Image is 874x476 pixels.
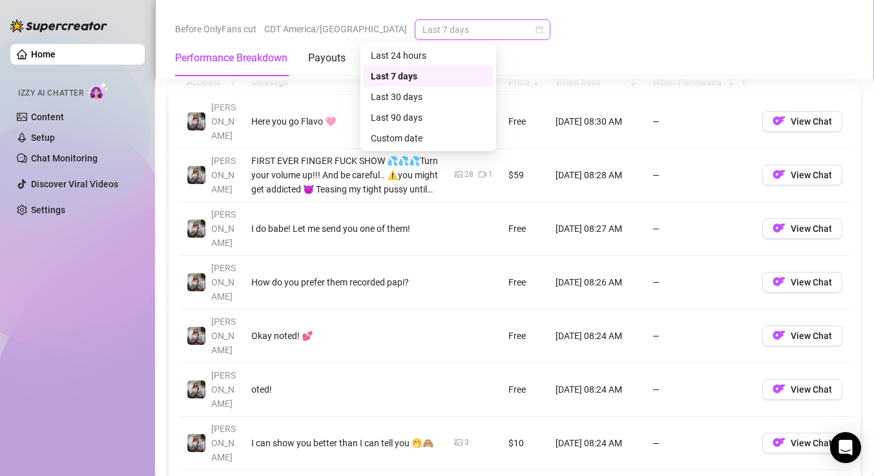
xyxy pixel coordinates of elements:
div: Last 24 hours [371,48,486,63]
span: [PERSON_NAME] [211,424,236,462]
span: When Purchased [652,75,725,89]
td: Free [501,363,548,417]
div: Last 30 days [371,90,486,104]
div: 28 [464,169,473,181]
button: OFView Chat [762,379,842,400]
div: I do babe! Let me send you one of them! [251,222,439,236]
td: $10 [501,417,548,470]
td: Free [501,309,548,363]
td: [DATE] 08:24 AM [548,309,645,363]
span: Before OnlyFans cut [175,19,256,39]
button: OFView Chat [762,218,842,239]
span: When Sent [556,75,627,89]
img: OF [773,329,786,342]
span: View Chat [791,116,832,127]
th: Message [244,70,447,95]
th: Price [501,70,548,95]
span: Price [508,75,530,89]
span: filter [229,78,237,86]
a: OFView Chat [762,280,842,290]
th: When Sent [548,70,645,95]
td: Free [501,202,548,256]
a: Setup [31,132,55,143]
div: Last 24 hours [363,45,494,66]
span: View Chat [791,384,832,395]
span: video-camera [479,171,486,178]
img: ANDREA [187,380,205,398]
button: OFView Chat [762,111,842,132]
div: How do you prefer them recorded papi? [251,275,439,289]
span: CDT America/[GEOGRAPHIC_DATA] [264,19,407,39]
span: View Chat [791,438,832,448]
div: Okay noted! 💕 [251,329,439,343]
div: Payouts [308,50,346,66]
button: OFView Chat [762,165,842,185]
span: View Chat [791,331,832,341]
td: Free [501,95,548,149]
div: Custom date [363,128,494,149]
a: Discover Viral Videos [31,179,118,189]
td: [DATE] 08:26 AM [548,256,645,309]
span: View Chat [791,277,832,287]
td: [DATE] 08:24 AM [548,417,645,470]
span: picture [455,439,463,446]
td: [DATE] 08:27 AM [548,202,645,256]
div: 1 [488,169,493,181]
img: OF [773,222,786,234]
a: Content [31,112,64,122]
a: OFView Chat [762,119,842,129]
div: Last 90 days [363,107,494,128]
th: When Purchased [645,70,754,95]
td: — [645,363,754,417]
td: — [645,149,754,202]
a: Chat Monitoring [31,153,98,163]
img: ANDREA [187,273,205,291]
img: ANDREA [187,112,205,130]
td: — [645,202,754,256]
a: OFView Chat [762,333,842,344]
span: [PERSON_NAME] [211,209,236,248]
span: View Chat [791,170,832,180]
span: [PERSON_NAME] [211,316,236,355]
img: OF [773,436,786,449]
td: [DATE] 08:28 AM [548,149,645,202]
span: Account [187,75,224,89]
img: ANDREA [187,220,205,238]
span: Last 7 days [422,20,543,39]
td: Free [501,256,548,309]
img: ANDREA [187,327,205,345]
div: Last 7 days [371,69,486,83]
span: View Chat [791,223,832,234]
span: [PERSON_NAME] [211,102,236,141]
span: [PERSON_NAME] [211,156,236,194]
div: Here you go Flavo 🩷 [251,114,439,129]
td: — [645,256,754,309]
td: — [645,95,754,149]
img: OF [773,275,786,288]
img: OF [773,168,786,181]
img: OF [773,114,786,127]
td: [DATE] 08:24 AM [548,363,645,417]
img: OF [773,382,786,395]
img: ANDREA [187,434,205,452]
div: 3 [464,437,469,449]
span: [PERSON_NAME] [211,263,236,302]
td: $59 [501,149,548,202]
div: Last 90 days [371,110,486,125]
div: I can show you better than I can tell you 🤭🙈 [251,436,439,450]
a: Home [31,49,56,59]
td: [DATE] 08:30 AM [548,95,645,149]
img: ANDREA [187,166,205,184]
span: Izzy AI Chatter [18,87,83,99]
td: — [645,417,754,470]
div: oted! [251,382,439,397]
button: OFView Chat [762,326,842,346]
div: Open Intercom Messenger [830,432,861,463]
span: filter [740,78,748,86]
a: OFView Chat [762,226,842,236]
span: [PERSON_NAME] [211,370,236,409]
div: Custom date [371,131,486,145]
div: Performance Breakdown [175,50,287,66]
span: calendar [536,26,543,34]
button: OFView Chat [762,433,842,453]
